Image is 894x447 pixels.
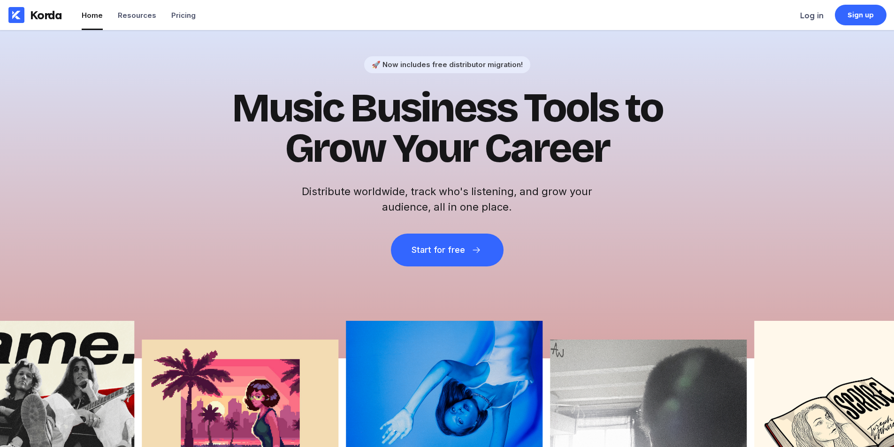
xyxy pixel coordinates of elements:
a: Sign up [835,5,886,25]
div: Sign up [848,10,874,20]
div: Korda [30,8,62,22]
div: Home [82,11,103,20]
div: 🚀 Now includes free distributor migration! [372,60,523,69]
div: Start for free [412,245,465,255]
h2: Distribute worldwide, track who's listening, and grow your audience, all in one place. [297,184,597,215]
div: Log in [800,11,824,20]
h1: Music Business Tools to Grow Your Career [217,88,677,169]
button: Start for free [391,234,504,266]
div: Pricing [171,11,196,20]
div: Resources [118,11,156,20]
